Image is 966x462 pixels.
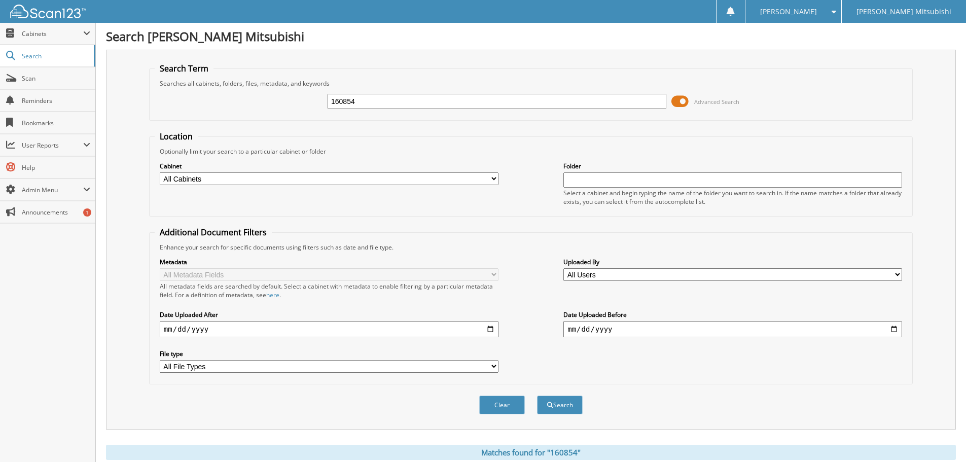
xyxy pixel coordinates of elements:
[563,162,902,170] label: Folder
[856,9,951,15] span: [PERSON_NAME] Mitsubishi
[83,208,91,217] div: 1
[155,131,198,142] legend: Location
[106,28,956,45] h1: Search [PERSON_NAME] Mitsubishi
[160,258,498,266] label: Metadata
[106,445,956,460] div: Matches found for "160854"
[155,243,907,252] div: Enhance your search for specific documents using filters such as date and file type.
[155,79,907,88] div: Searches all cabinets, folders, files, metadata, and keywords
[160,321,498,337] input: start
[160,310,498,319] label: Date Uploaded After
[22,163,90,172] span: Help
[22,208,90,217] span: Announcements
[537,396,583,414] button: Search
[155,227,272,238] legend: Additional Document Filters
[22,96,90,105] span: Reminders
[160,162,498,170] label: Cabinet
[563,310,902,319] label: Date Uploaded Before
[760,9,817,15] span: [PERSON_NAME]
[22,186,83,194] span: Admin Menu
[155,147,907,156] div: Optionally limit your search to a particular cabinet or folder
[155,63,213,74] legend: Search Term
[22,29,83,38] span: Cabinets
[160,349,498,358] label: File type
[22,74,90,83] span: Scan
[563,321,902,337] input: end
[22,52,89,60] span: Search
[694,98,739,105] span: Advanced Search
[266,291,279,299] a: here
[563,189,902,206] div: Select a cabinet and begin typing the name of the folder you want to search in. If the name match...
[563,258,902,266] label: Uploaded By
[160,282,498,299] div: All metadata fields are searched by default. Select a cabinet with metadata to enable filtering b...
[10,5,86,18] img: scan123-logo-white.svg
[22,119,90,127] span: Bookmarks
[479,396,525,414] button: Clear
[22,141,83,150] span: User Reports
